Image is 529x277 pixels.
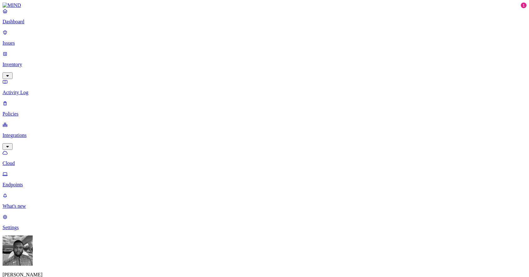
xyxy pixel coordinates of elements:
[3,182,526,188] p: Endpoints
[521,3,526,8] div: 1
[3,214,526,230] a: Settings
[3,150,526,166] a: Cloud
[3,100,526,117] a: Policies
[3,3,21,8] img: MIND
[3,133,526,138] p: Integrations
[3,19,526,25] p: Dashboard
[3,161,526,166] p: Cloud
[3,171,526,188] a: Endpoints
[3,30,526,46] a: Issues
[3,225,526,230] p: Settings
[3,193,526,209] a: What's new
[3,51,526,78] a: Inventory
[3,203,526,209] p: What's new
[3,40,526,46] p: Issues
[3,235,33,266] img: Cameron White
[3,90,526,95] p: Activity Log
[3,62,526,67] p: Inventory
[3,8,526,25] a: Dashboard
[3,122,526,149] a: Integrations
[3,3,526,8] a: MIND
[3,79,526,95] a: Activity Log
[3,111,526,117] p: Policies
